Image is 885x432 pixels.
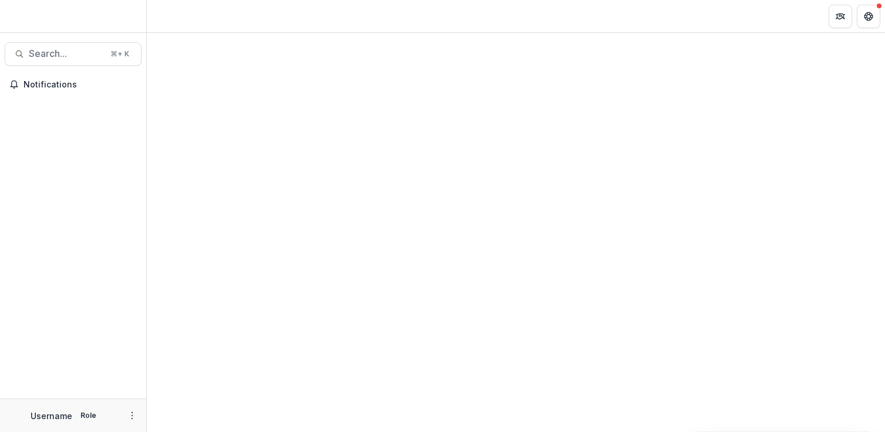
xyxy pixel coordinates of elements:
[5,75,142,94] button: Notifications
[152,8,201,25] nav: breadcrumb
[5,42,142,66] button: Search...
[829,5,852,28] button: Partners
[125,409,139,423] button: More
[29,48,103,59] span: Search...
[108,48,132,60] div: ⌘ + K
[23,80,137,90] span: Notifications
[857,5,880,28] button: Get Help
[31,410,72,422] p: Username
[77,410,100,421] p: Role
